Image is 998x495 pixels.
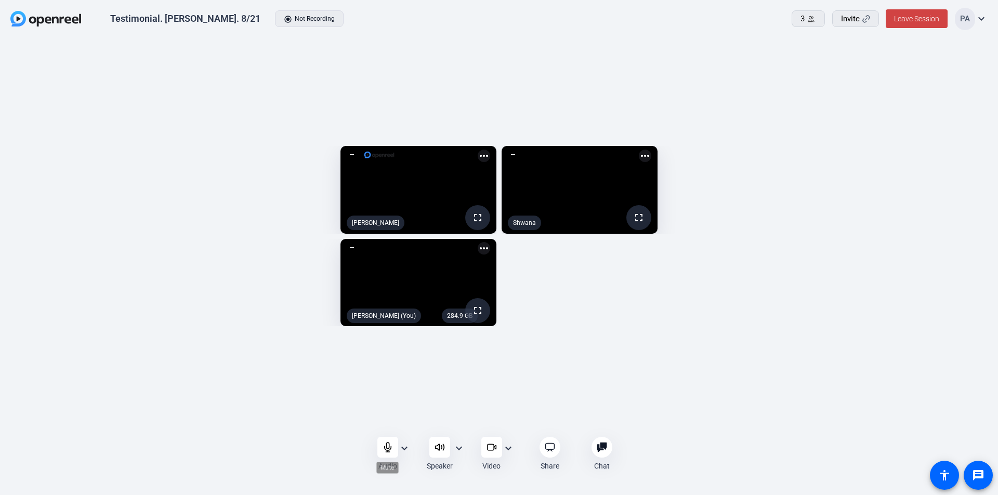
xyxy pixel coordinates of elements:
button: Leave Session [886,9,948,28]
div: Chat [594,461,610,471]
mat-icon: fullscreen [471,211,484,224]
button: 3 [792,10,825,27]
img: logo [363,150,395,160]
img: OpenReel logo [10,11,81,26]
span: Leave Session [894,15,939,23]
span: 3 [800,13,805,25]
mat-icon: expand_more [398,442,411,454]
mat-icon: accessibility [938,469,951,481]
span: Invite [841,13,860,25]
div: Share [541,461,559,471]
mat-icon: expand_more [502,442,515,454]
button: Invite [832,10,879,27]
div: PA [955,8,975,30]
mat-icon: expand_more [975,12,988,25]
mat-icon: more_horiz [639,150,651,162]
mat-icon: more_horiz [478,242,490,255]
mat-icon: message [972,469,984,481]
div: [PERSON_NAME] [347,216,404,230]
mat-icon: fullscreen [633,211,645,224]
div: Testimonial. [PERSON_NAME]. 8/21 [110,12,260,25]
mat-icon: fullscreen [471,304,484,317]
div: Speaker [427,461,453,471]
mat-icon: more_horiz [478,150,490,162]
div: [PERSON_NAME] (You) [347,309,421,323]
div: Mute [376,462,399,474]
div: Shwana [508,216,541,230]
mat-icon: expand_more [453,442,465,454]
div: Video [482,461,501,471]
div: 284.9 GB [442,309,478,323]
